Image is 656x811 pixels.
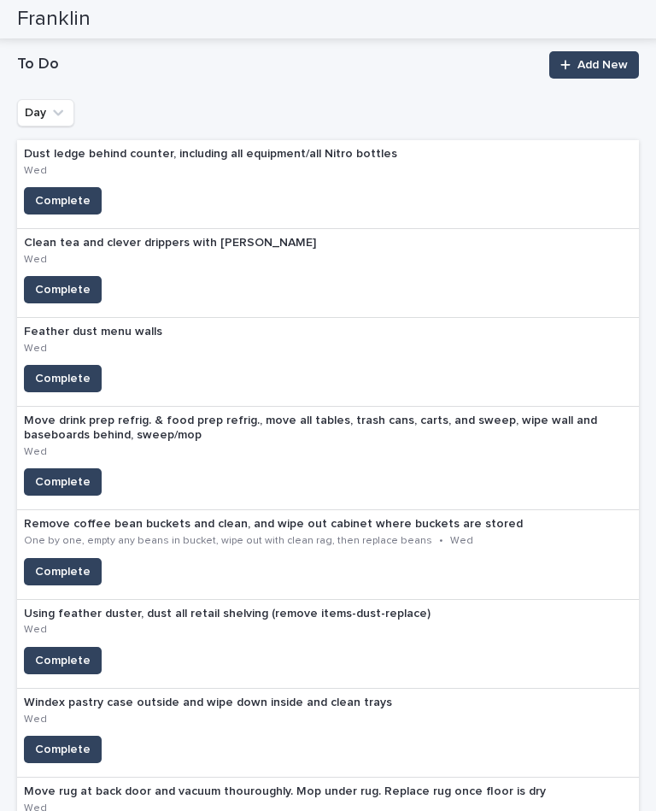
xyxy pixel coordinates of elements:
span: Complete [35,652,91,669]
button: Complete [24,276,102,303]
p: Wed [24,343,47,355]
a: Dust ledge behind counter, including all equipment/all Nitro bottlesWedComplete [17,140,639,229]
p: Using feather duster, dust all retail shelving (remove items-dust-replace) [24,607,454,621]
p: Wed [24,165,47,177]
a: Using feather duster, dust all retail shelving (remove items-dust-replace)WedComplete [17,600,639,689]
span: Complete [35,473,91,491]
p: Remove coffee bean buckets and clean, and wipe out cabinet where buckets are stored [24,517,632,532]
p: • [439,535,443,547]
p: Wed [450,535,473,547]
p: Wed [24,714,47,726]
p: Wed [24,624,47,636]
button: Day [17,99,74,126]
p: Clean tea and clever drippers with [PERSON_NAME] [24,236,339,250]
button: Complete [24,647,102,674]
span: Complete [35,281,91,298]
a: Clean tea and clever drippers with [PERSON_NAME]WedComplete [17,229,639,318]
span: Complete [35,370,91,387]
button: Complete [24,468,102,496]
button: Complete [24,736,102,763]
a: Add New [549,51,639,79]
button: Complete [24,365,102,392]
h2: Franklin [17,7,91,32]
p: Windex pastry case outside and wipe down inside and clean trays [24,696,415,710]
h1: To Do [17,55,539,75]
span: Complete [35,563,91,580]
p: Move rug at back door and vacuum thouroughly. Mop under rug. Replace rug once floor is dry [24,785,569,799]
p: One by one, empty any beans in bucket, wipe out with clean rag, then replace beans [24,535,432,547]
a: Move drink prep refrig. & food prep refrig., move all tables, trash cans, carts, and sweep, wipe ... [17,407,639,510]
a: Remove coffee bean buckets and clean, and wipe out cabinet where buckets are storedOne by one, em... [17,510,639,599]
p: Feather dust menu walls [24,325,185,339]
span: Complete [35,192,91,209]
p: Wed [24,254,47,266]
span: Complete [35,741,91,758]
button: Complete [24,187,102,215]
a: Feather dust menu wallsWedComplete [17,318,639,407]
p: Move drink prep refrig. & food prep refrig., move all tables, trash cans, carts, and sweep, wipe ... [24,414,632,443]
button: Complete [24,558,102,585]
a: Windex pastry case outside and wipe down inside and clean traysWedComplete [17,689,639,778]
p: Dust ledge behind counter, including all equipment/all Nitro bottles [24,147,420,162]
span: Add New [577,59,628,71]
p: Wed [24,446,47,458]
